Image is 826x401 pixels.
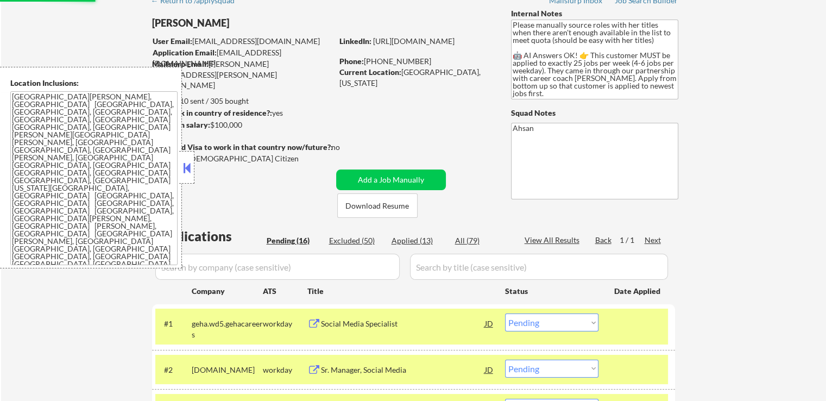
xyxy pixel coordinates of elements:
strong: User Email: [153,36,192,46]
div: Pending (16) [267,235,321,246]
div: Date Applied [614,286,662,297]
strong: Can work in country of residence?: [152,108,272,117]
div: Applied (13) [392,235,446,246]
input: Search by title (case sensitive) [410,254,668,280]
button: Download Resume [337,193,418,218]
div: [PERSON_NAME] [152,16,375,30]
div: 10 sent / 305 bought [152,96,332,106]
div: Social Media Specialist [321,318,485,329]
strong: Mailslurp Email: [152,59,209,68]
div: [EMAIL_ADDRESS][DOMAIN_NAME] [153,36,332,47]
div: yes [152,108,329,118]
strong: Current Location: [339,67,401,77]
div: [EMAIL_ADDRESS][DOMAIN_NAME] [153,47,332,68]
div: Yes, I am a [DEMOGRAPHIC_DATA] Citizen [152,153,336,164]
div: [PERSON_NAME][EMAIL_ADDRESS][PERSON_NAME][DOMAIN_NAME] [152,59,332,91]
div: All (79) [455,235,509,246]
div: $100,000 [152,120,332,130]
div: Sr. Manager, Social Media [321,365,485,375]
div: Squad Notes [511,108,678,118]
div: Applications [155,230,263,243]
div: [GEOGRAPHIC_DATA], [US_STATE] [339,67,493,88]
div: workday [263,365,307,375]
div: 1 / 1 [620,235,645,246]
strong: Application Email: [153,48,217,57]
div: no [331,142,362,153]
strong: LinkedIn: [339,36,371,46]
div: [PHONE_NUMBER] [339,56,493,67]
input: Search by company (case sensitive) [155,254,400,280]
div: #1 [164,318,183,329]
div: JD [484,360,495,379]
div: Back [595,235,613,246]
div: [DOMAIN_NAME] [192,365,263,375]
div: ATS [263,286,307,297]
div: Internal Notes [511,8,678,19]
div: workday [263,318,307,329]
div: Excluded (50) [329,235,383,246]
div: Company [192,286,263,297]
a: [URL][DOMAIN_NAME] [373,36,455,46]
div: Location Inclusions: [10,78,178,89]
div: geha.wd5.gehacareers [192,318,263,340]
div: Title [307,286,495,297]
strong: Phone: [339,57,364,66]
div: View All Results [525,235,583,246]
div: JD [484,314,495,333]
strong: Will need Visa to work in that country now/future?: [152,142,333,152]
div: #2 [164,365,183,375]
div: Status [505,281,598,300]
button: Add a Job Manually [336,170,446,190]
div: Next [645,235,662,246]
